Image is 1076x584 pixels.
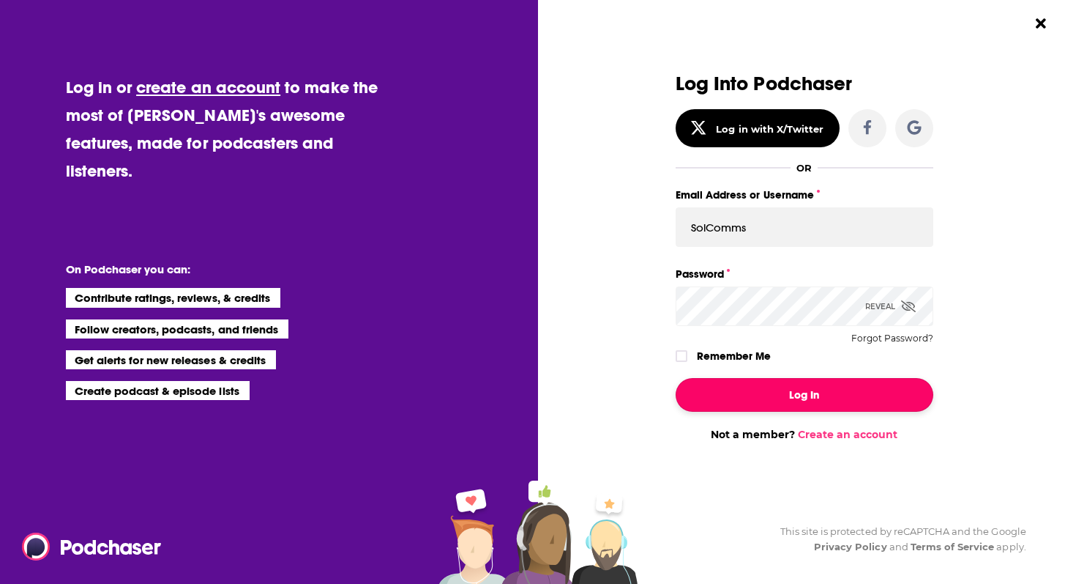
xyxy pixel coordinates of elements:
[66,288,281,307] li: Contribute ratings, reviews, & credits
[697,347,771,366] label: Remember Me
[676,109,840,147] button: Log in with X/Twitter
[851,333,933,344] button: Forgot Password?
[814,541,887,552] a: Privacy Policy
[22,533,162,561] img: Podchaser - Follow, Share and Rate Podcasts
[716,123,823,135] div: Log in with X/Twitter
[798,428,897,441] a: Create an account
[136,77,280,97] a: create an account
[796,162,812,174] div: OR
[676,185,933,204] label: Email Address or Username
[676,428,933,441] div: Not a member?
[66,319,289,339] li: Follow creators, podcasts, and friends
[769,524,1026,555] div: This site is protected by reCAPTCHA and the Google and apply.
[676,73,933,95] h3: Log Into Podchaser
[1027,10,1055,37] button: Close Button
[865,287,916,326] div: Reveal
[66,262,359,276] li: On Podchaser you can:
[676,378,933,412] button: Log In
[676,207,933,247] input: Email Address or Username
[22,533,151,561] a: Podchaser - Follow, Share and Rate Podcasts
[676,265,933,284] label: Password
[911,541,995,552] a: Terms of Service
[66,350,276,369] li: Get alerts for new releases & credits
[66,381,250,400] li: Create podcast & episode lists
